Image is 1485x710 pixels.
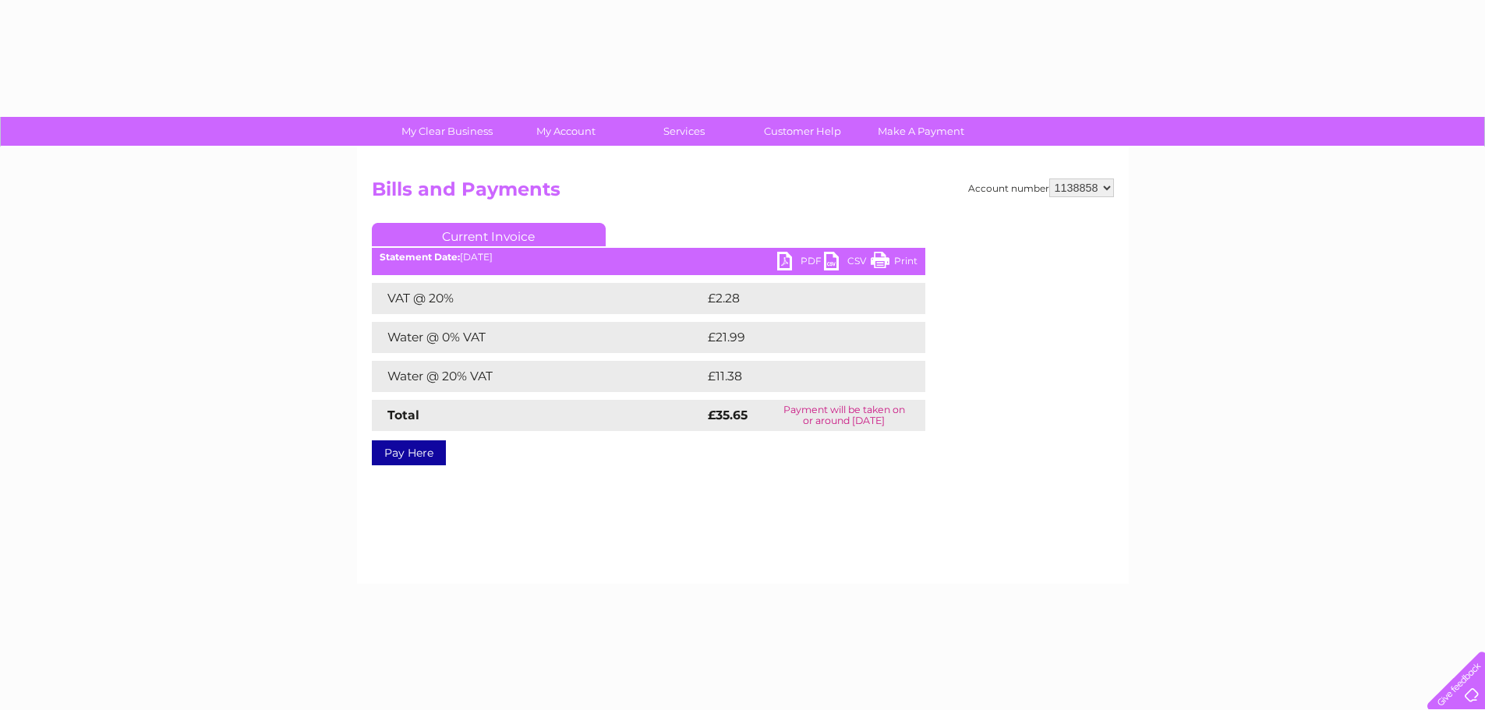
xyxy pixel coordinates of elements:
a: Services [620,117,748,146]
a: PDF [777,252,824,274]
td: VAT @ 20% [372,283,704,314]
a: Pay Here [372,440,446,465]
td: Payment will be taken on or around [DATE] [763,400,925,431]
strong: £35.65 [708,408,748,422]
td: £11.38 [704,361,891,392]
div: [DATE] [372,252,925,263]
td: Water @ 20% VAT [372,361,704,392]
div: Account number [968,178,1114,197]
strong: Total [387,408,419,422]
a: Print [871,252,918,274]
a: CSV [824,252,871,274]
td: £21.99 [704,322,893,353]
a: My Account [501,117,630,146]
a: Current Invoice [372,223,606,246]
td: £2.28 [704,283,889,314]
a: Customer Help [738,117,867,146]
h2: Bills and Payments [372,178,1114,208]
td: Water @ 0% VAT [372,322,704,353]
a: My Clear Business [383,117,511,146]
b: Statement Date: [380,251,460,263]
a: Make A Payment [857,117,985,146]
